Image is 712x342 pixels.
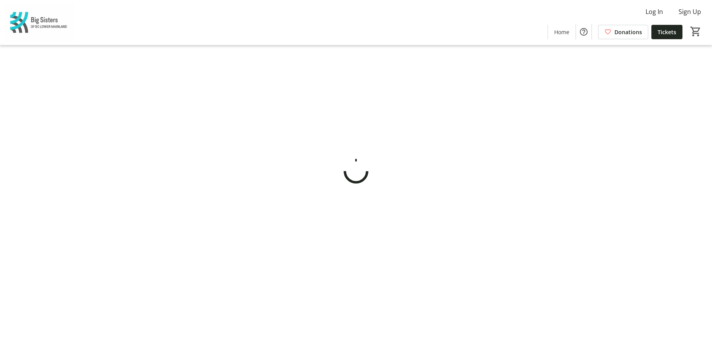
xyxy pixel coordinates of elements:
a: Home [548,25,576,39]
a: Tickets [651,25,682,39]
span: Log In [646,7,663,16]
img: Big Sisters of BC Lower Mainland's Logo [5,3,74,42]
a: Donations [598,25,648,39]
span: Sign Up [679,7,701,16]
span: Tickets [658,28,676,36]
button: Log In [639,5,669,18]
button: Help [576,24,592,40]
span: Donations [614,28,642,36]
span: Home [554,28,569,36]
button: Cart [689,24,703,38]
button: Sign Up [672,5,707,18]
